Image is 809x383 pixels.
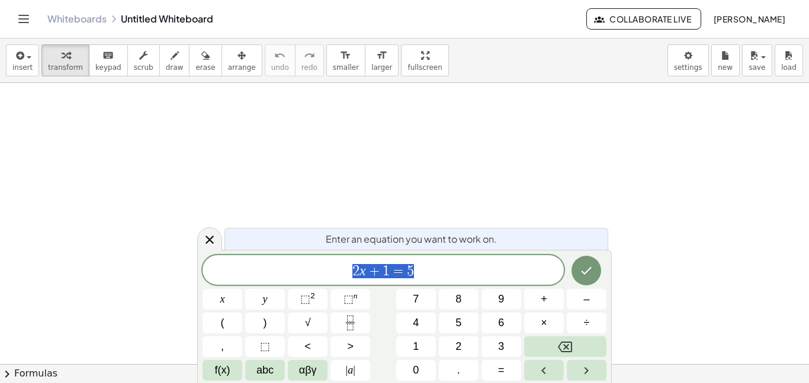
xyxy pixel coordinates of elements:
[455,315,461,331] span: 5
[330,336,370,357] button: Greater than
[6,44,39,76] button: insert
[401,44,448,76] button: fullscreen
[498,315,504,331] span: 6
[498,291,504,307] span: 9
[457,362,460,378] span: .
[330,289,370,310] button: Superscript
[330,313,370,333] button: Fraction
[346,362,355,378] span: a
[390,264,407,278] span: =
[498,339,504,355] span: 3
[359,263,366,278] var: x
[48,63,83,72] span: transform
[413,291,419,307] span: 7
[288,313,328,333] button: Square root
[396,313,436,333] button: 4
[310,291,315,300] sup: 2
[596,14,691,24] span: Collaborate Live
[396,289,436,310] button: 7
[481,289,521,310] button: 9
[524,289,564,310] button: Plus
[439,289,479,310] button: 8
[667,44,709,76] button: settings
[221,339,224,355] span: ,
[134,63,153,72] span: scrub
[572,256,601,285] button: Done
[301,63,317,72] span: redo
[260,339,270,355] span: ⬚
[127,44,160,76] button: scrub
[166,63,184,72] span: draw
[203,360,242,381] button: Functions
[481,336,521,357] button: 3
[304,339,311,355] span: <
[396,336,436,357] button: 1
[221,315,224,331] span: (
[271,63,289,72] span: undo
[742,44,772,76] button: save
[353,364,355,376] span: |
[718,63,733,72] span: new
[12,63,33,72] span: insert
[674,63,702,72] span: settings
[354,291,358,300] sup: n
[781,63,797,72] span: load
[366,264,383,278] span: +
[413,315,419,331] span: 4
[340,49,351,63] i: format_size
[288,336,328,357] button: Less than
[439,360,479,381] button: .
[347,339,354,355] span: >
[711,44,740,76] button: new
[439,313,479,333] button: 5
[288,360,328,381] button: Greek alphabet
[413,339,419,355] span: 1
[439,336,479,357] button: 2
[383,264,390,278] span: 1
[481,360,521,381] button: Equals
[215,362,230,378] span: f(x)
[407,63,442,72] span: fullscreen
[371,63,392,72] span: larger
[455,291,461,307] span: 8
[586,8,701,30] button: Collaborate Live
[41,44,89,76] button: transform
[203,313,242,333] button: (
[541,291,547,307] span: +
[352,264,359,278] span: 2
[541,315,547,331] span: ×
[584,315,590,331] span: ÷
[330,360,370,381] button: Absolute value
[326,232,497,246] span: Enter an equation you want to work on.
[346,364,348,376] span: |
[567,360,606,381] button: Right arrow
[263,291,268,307] span: y
[189,44,221,76] button: erase
[704,8,795,30] button: [PERSON_NAME]
[407,264,414,278] span: 5
[567,313,606,333] button: Divide
[365,44,399,76] button: format_sizelarger
[47,13,107,25] a: Whiteboards
[195,63,215,72] span: erase
[300,293,310,305] span: ⬚
[14,9,33,28] button: Toggle navigation
[775,44,803,76] button: load
[305,315,311,331] span: √
[376,49,387,63] i: format_size
[567,289,606,310] button: Minus
[274,49,285,63] i: undo
[295,44,324,76] button: redoredo
[256,362,274,378] span: abc
[245,360,285,381] button: Alphabet
[288,289,328,310] button: Squared
[749,63,765,72] span: save
[524,313,564,333] button: Times
[89,44,128,76] button: keyboardkeypad
[245,336,285,357] button: Placeholder
[524,336,606,357] button: Backspace
[265,44,296,76] button: undoundo
[343,293,354,305] span: ⬚
[95,63,121,72] span: keypad
[102,49,114,63] i: keyboard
